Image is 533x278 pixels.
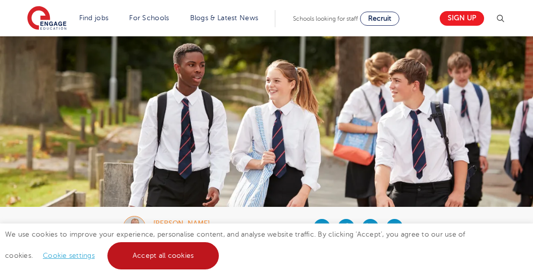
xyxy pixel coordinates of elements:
a: For Schools [129,14,169,22]
a: Sign up [440,11,484,26]
a: Find jobs [79,14,109,22]
a: Recruit [360,12,399,26]
a: Blogs & Latest News [190,14,259,22]
a: Cookie settings [43,252,95,259]
img: Engage Education [27,6,67,31]
span: Schools looking for staff [293,15,358,22]
span: We use cookies to improve your experience, personalise content, and analyse website traffic. By c... [5,231,465,259]
a: Accept all cookies [107,242,219,269]
div: [PERSON_NAME] [153,220,298,227]
span: Recruit [368,15,391,22]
